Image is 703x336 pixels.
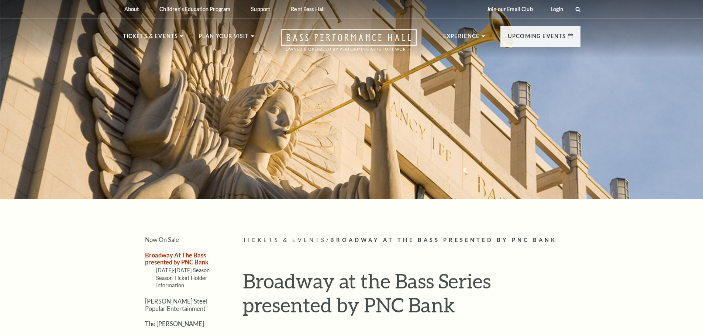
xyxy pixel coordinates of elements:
[243,236,580,245] p: /
[145,252,209,266] a: Broadway At The Bass presented by PNC Bank
[145,236,179,243] a: Now On Sale
[145,320,204,327] a: The [PERSON_NAME]
[443,32,480,45] p: Experience
[243,237,327,243] span: Tickets & Events
[291,6,325,12] p: Rent Bass Hall
[159,6,230,12] p: Children's Education Program
[156,267,210,273] a: [DATE]-[DATE] Season
[156,275,208,288] a: Season Ticket Holder Information
[145,298,207,312] a: [PERSON_NAME] Steel Popular Entertainment
[123,32,178,45] p: Tickets & Events
[124,6,139,12] p: About
[508,32,566,45] p: Upcoming Events
[199,32,249,45] p: Plan Your Visit
[251,6,270,12] p: Support
[330,237,557,243] span: Broadway At The Bass presented by PNC Bank
[243,269,580,323] h1: Broadway at the Bass Series presented by PNC Bank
